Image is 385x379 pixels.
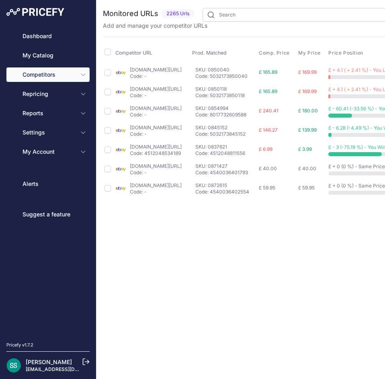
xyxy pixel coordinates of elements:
[298,88,317,94] span: £ 169.99
[6,48,90,63] a: My Catalog
[195,144,256,150] p: SKU: 0837621
[162,9,195,18] span: 2265 Urls
[195,86,256,92] p: SKU: 0850118
[6,125,90,140] button: Settings
[298,127,317,133] span: £ 139.99
[259,127,278,133] span: £ 146.27
[328,50,365,56] button: Price Position
[6,67,90,82] button: Competitors
[298,50,322,56] button: My Price
[195,150,256,157] p: Code: 4512048811556
[259,88,277,94] span: £ 165.89
[26,359,72,365] a: [PERSON_NAME]
[130,163,182,169] a: [DOMAIN_NAME][URL]
[130,150,182,157] p: Code: 4512048534189
[130,105,182,111] a: [DOMAIN_NAME][URL]
[298,146,312,152] span: £ 3.99
[195,73,256,79] p: Code: 5032173850040
[195,105,256,112] p: SKU: 0854994
[195,169,256,176] p: Code: 4540036401793
[6,207,90,222] a: Suggest a feature
[23,109,75,117] span: Reports
[130,112,182,118] p: Code: -
[195,124,256,131] p: SKU: 0845152
[328,183,385,189] span: £ + 0 (0 %) - Same Price
[328,50,363,56] span: Price Position
[328,163,385,169] span: £ + 0 (0 %) - Same Price
[6,8,64,16] img: Pricefy Logo
[130,182,182,188] a: [DOMAIN_NAME][URL]
[195,182,256,189] p: SKU: 0872615
[23,90,75,98] span: Repricing
[115,50,152,56] span: Competitor URL
[298,165,316,171] span: £ 40.00
[130,169,182,176] p: Code: -
[23,148,75,156] span: My Account
[130,131,182,137] p: Code: -
[130,86,182,92] a: [DOMAIN_NAME][URL]
[23,71,75,79] span: Competitors
[259,165,277,171] span: £ 40.00
[195,67,256,73] p: SKU: 0850040
[130,189,182,195] p: Code: -
[195,163,256,169] p: SKU: 0871427
[6,177,90,191] a: Alerts
[195,92,256,99] p: Code: 5032173850118
[130,124,182,130] a: [DOMAIN_NAME][URL]
[259,50,291,56] button: Comp. Price
[298,69,317,75] span: £ 169.99
[130,67,182,73] a: [DOMAIN_NAME][URL]
[6,342,33,348] div: Pricefy v1.7.2
[259,50,290,56] span: Comp. Price
[23,128,75,137] span: Settings
[130,73,182,79] p: Code: -
[195,112,256,118] p: Code: 8017732609588
[26,366,110,372] a: [EMAIL_ADDRESS][DOMAIN_NAME]
[195,189,256,195] p: Code: 4540036402554
[298,108,318,114] span: £ 180.00
[6,87,90,101] button: Repricing
[259,69,277,75] span: £ 165.89
[6,106,90,120] button: Reports
[259,146,272,152] span: £ 6.99
[195,131,256,137] p: Code: 5032173845152
[6,29,90,332] nav: Sidebar
[259,185,275,191] span: £ 59.95
[6,145,90,159] button: My Account
[259,108,279,114] span: £ 240.41
[298,50,321,56] span: My Price
[298,185,315,191] span: £ 59.95
[103,8,158,19] h2: Monitored URLs
[192,50,227,56] span: Prod. Matched
[130,144,182,150] a: [DOMAIN_NAME][URL]
[6,29,90,43] a: Dashboard
[130,92,182,99] p: Code: -
[103,22,207,30] p: Add and manage your competitor URLs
